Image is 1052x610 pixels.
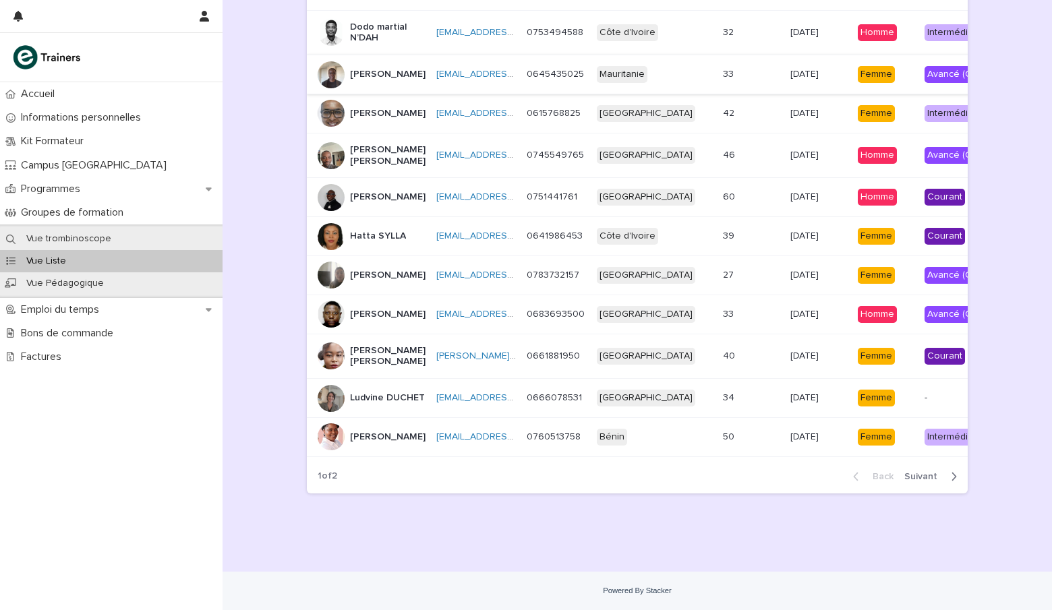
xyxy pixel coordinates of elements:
p: - [925,392,1041,404]
p: Programmes [16,183,91,195]
div: Intermédiaire (B1 - B2) [925,24,1024,41]
div: [GEOGRAPHIC_DATA] [597,189,695,206]
p: Groupes de formation [16,206,134,219]
p: [DATE] [790,390,821,404]
div: Femme [858,429,895,446]
a: [EMAIL_ADDRESS][DOMAIN_NAME] [436,69,589,79]
p: 0641986453 [527,228,585,242]
p: [DATE] [790,267,821,281]
div: [GEOGRAPHIC_DATA] [597,147,695,164]
p: 33 [723,306,736,320]
p: 40 [723,348,738,362]
div: Intermédiaire (B1 - B2) [925,429,1024,446]
div: Bénin [597,429,627,446]
p: 42 [723,105,737,119]
div: Avancé (C1 - C2) [925,147,1001,164]
div: Côte d'Ivoire [597,24,658,41]
p: [PERSON_NAME] [350,309,426,320]
p: [PERSON_NAME] [350,431,426,443]
p: Hatta SYLLA [350,231,406,242]
div: Mauritanie [597,66,647,83]
div: Courant [925,348,965,365]
div: Femme [858,267,895,284]
div: Intermédiaire (B1 - B2) [925,105,1024,122]
div: Femme [858,228,895,245]
p: 0645435025 [527,66,587,80]
p: Kit Formateur [16,135,94,148]
p: 39 [723,228,737,242]
p: Informations personnelles [16,111,152,124]
p: 32 [723,24,736,38]
div: Femme [858,66,895,83]
div: Courant [925,228,965,245]
a: [EMAIL_ADDRESS][DOMAIN_NAME] [436,309,589,319]
p: 1 of 2 [307,460,348,493]
p: 0753494588 [527,24,586,38]
p: [DATE] [790,429,821,443]
a: [EMAIL_ADDRESS][DOMAIN_NAME] [436,192,589,202]
p: Vue trombinoscope [16,233,122,245]
div: [GEOGRAPHIC_DATA] [597,390,695,406]
p: [PERSON_NAME] [PERSON_NAME] [350,144,426,167]
span: Next [904,472,945,481]
p: 0615768825 [527,105,583,119]
p: Bons de commande [16,327,124,340]
p: Dodo martial N’DAH [350,22,426,44]
p: [DATE] [790,306,821,320]
p: Ludvine DUCHET [350,392,425,404]
a: [EMAIL_ADDRESS][DOMAIN_NAME] [436,150,589,160]
div: Homme [858,189,897,206]
div: Homme [858,24,897,41]
p: [DATE] [790,24,821,38]
div: Courant [925,189,965,206]
p: Vue Liste [16,255,77,267]
div: [GEOGRAPHIC_DATA] [597,306,695,323]
button: Back [842,470,899,483]
div: Femme [858,390,895,406]
a: Powered By Stacker [603,586,671,594]
p: 34 [723,390,737,404]
div: Avancé (C1 - C2) [925,267,1001,284]
span: Back [865,472,894,481]
p: [PERSON_NAME] [350,270,426,281]
p: 0745549765 [527,147,587,161]
p: Factures [16,350,72,363]
p: [DATE] [790,189,821,203]
a: [EMAIL_ADDRESS][DOMAIN_NAME] [436,28,589,37]
p: 0666078531 [527,390,585,404]
div: Avancé (C1 - C2) [925,66,1001,83]
a: [EMAIL_ADDRESS][DOMAIN_NAME] [436,231,589,241]
p: 0683693500 [527,306,587,320]
a: [PERSON_NAME][EMAIL_ADDRESS][PERSON_NAME][DOMAIN_NAME] [436,351,736,361]
p: [DATE] [790,105,821,119]
p: 60 [723,189,738,203]
p: Accueil [16,88,65,100]
div: Avancé (C1 - C2) [925,306,1001,323]
div: [GEOGRAPHIC_DATA] [597,348,695,365]
p: 33 [723,66,736,80]
p: 50 [723,429,737,443]
div: Côte d'Ivoire [597,228,658,245]
a: [EMAIL_ADDRESS][DOMAIN_NAME] [436,270,589,280]
p: 0751441761 [527,189,580,203]
a: [EMAIL_ADDRESS][DOMAIN_NAME] [436,393,589,402]
a: [EMAIL_ADDRESS][PERSON_NAME][DOMAIN_NAME] [436,109,662,118]
p: [DATE] [790,66,821,80]
div: [GEOGRAPHIC_DATA] [597,267,695,284]
p: [DATE] [790,228,821,242]
p: 0661881950 [527,348,583,362]
div: Homme [858,147,897,164]
p: Campus [GEOGRAPHIC_DATA] [16,159,177,172]
p: [DATE] [790,348,821,362]
p: 27 [723,267,736,281]
p: [DATE] [790,147,821,161]
p: 0783732157 [527,267,582,281]
p: 0760513758 [527,429,583,443]
div: Homme [858,306,897,323]
p: [PERSON_NAME] [350,191,426,203]
p: Vue Pédagogique [16,278,115,289]
div: Femme [858,105,895,122]
a: [EMAIL_ADDRESS][DOMAIN_NAME] [436,432,589,441]
p: 46 [723,147,738,161]
p: [PERSON_NAME] [350,108,426,119]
